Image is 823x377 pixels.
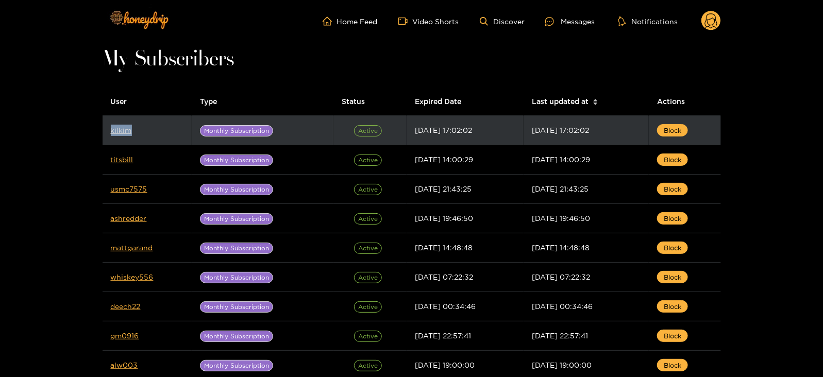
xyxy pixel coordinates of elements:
button: Block [657,359,688,371]
span: [DATE] 17:02:02 [532,126,589,134]
span: caret-down [593,101,598,107]
a: deech22 [111,302,141,310]
button: Block [657,242,688,254]
span: Active [354,360,382,371]
span: home [323,16,337,26]
span: [DATE] 22:57:41 [532,332,588,339]
a: gm0916 [111,332,139,339]
th: Expired Date [407,88,524,116]
button: Block [657,153,688,166]
span: Active [354,184,382,195]
span: [DATE] 07:22:32 [532,273,590,281]
a: whiskey556 [111,273,154,281]
div: Messages [545,15,595,27]
button: Block [657,330,688,342]
span: Block [664,331,681,341]
span: Block [664,125,681,135]
button: Block [657,212,688,225]
span: Block [664,360,681,370]
a: Video Shorts [398,16,459,26]
a: mattgarand [111,244,153,251]
a: usmc7575 [111,185,147,193]
span: [DATE] 19:46:50 [415,214,473,222]
th: Status [333,88,407,116]
span: Monthly Subscription [200,213,273,225]
button: Block [657,300,688,313]
span: Block [664,243,681,253]
a: kilkim [111,126,132,134]
a: Home Feed [323,16,378,26]
span: [DATE] 00:34:46 [415,302,476,310]
span: [DATE] 21:43:25 [532,185,589,193]
button: Notifications [615,16,681,26]
span: [DATE] 22:57:41 [415,332,471,339]
span: Monthly Subscription [200,243,273,254]
span: Monthly Subscription [200,155,273,166]
span: Monthly Subscription [200,331,273,342]
span: Active [354,125,382,136]
span: Monthly Subscription [200,184,273,195]
span: Block [664,184,681,194]
span: [DATE] 14:00:29 [532,156,590,163]
span: [DATE] 19:00:00 [532,361,592,369]
span: Last updated at [532,96,589,107]
span: [DATE] 00:34:46 [532,302,593,310]
button: Block [657,183,688,195]
button: Block [657,271,688,283]
span: Block [664,301,681,312]
span: Monthly Subscription [200,272,273,283]
span: [DATE] 14:00:29 [415,156,473,163]
span: [DATE] 19:46:50 [532,214,590,222]
span: video-camera [398,16,413,26]
span: Monthly Subscription [200,301,273,313]
span: Block [664,272,681,282]
span: Active [354,331,382,342]
span: [DATE] 21:43:25 [415,185,472,193]
span: Active [354,272,382,283]
span: Monthly Subscription [200,360,273,371]
a: ashredder [111,214,147,222]
th: Type [192,88,333,116]
th: User [103,88,192,116]
th: Actions [649,88,720,116]
a: Discover [480,17,525,26]
span: Active [354,243,382,254]
span: caret-up [593,97,598,103]
span: [DATE] 14:48:48 [532,244,590,251]
h1: My Subscribers [103,53,721,67]
span: Active [354,301,382,313]
button: Block [657,124,688,136]
span: [DATE] 17:02:02 [415,126,472,134]
a: alw003 [111,361,138,369]
a: titsbill [111,156,133,163]
span: Active [354,155,382,166]
span: Active [354,213,382,225]
span: [DATE] 07:22:32 [415,273,473,281]
span: Block [664,213,681,224]
span: Monthly Subscription [200,125,273,136]
span: [DATE] 14:48:48 [415,244,473,251]
span: [DATE] 19:00:00 [415,361,475,369]
span: Block [664,155,681,165]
